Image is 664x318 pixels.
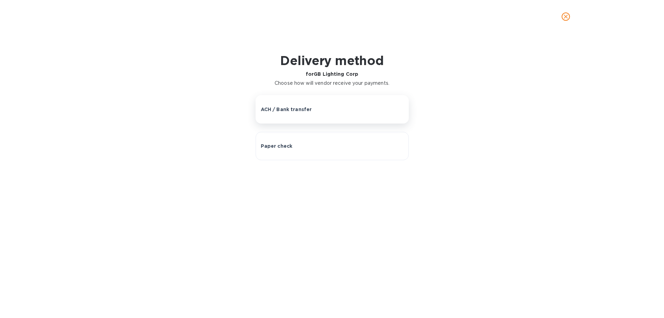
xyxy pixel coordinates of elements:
[256,95,409,124] button: ACH / Bank transfer
[306,71,359,77] b: for GB Lighting Corp
[261,143,293,149] p: Paper check
[261,106,312,113] p: ACH / Bank transfer
[557,8,574,25] button: close
[256,132,409,160] button: Paper check
[275,80,389,87] p: Choose how will vendor receive your payments.
[275,53,389,68] h1: Delivery method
